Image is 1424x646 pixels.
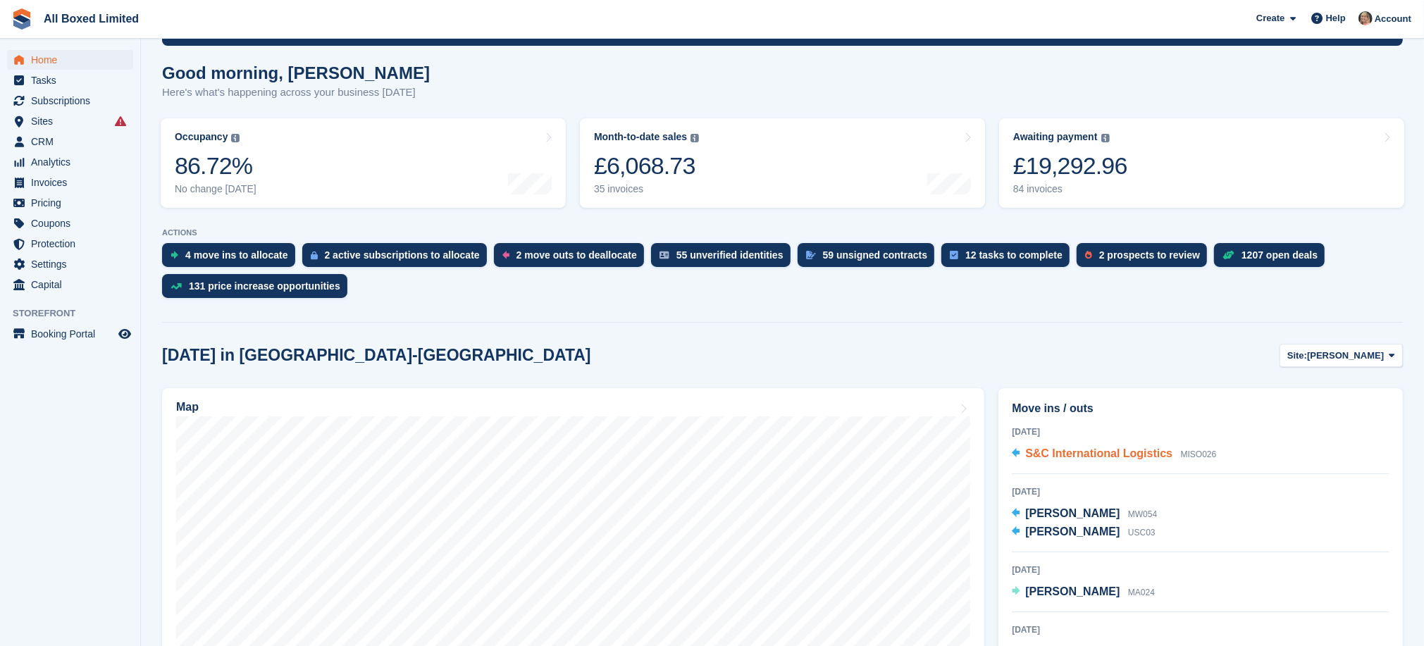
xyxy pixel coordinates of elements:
span: Account [1375,12,1411,26]
span: Protection [31,234,116,254]
a: Occupancy 86.72% No change [DATE] [161,118,566,208]
span: Invoices [31,173,116,192]
a: Preview store [116,325,133,342]
span: Analytics [31,152,116,172]
div: 86.72% [175,151,256,180]
a: menu [7,324,133,344]
a: 1207 open deals [1214,243,1332,274]
a: menu [7,193,133,213]
a: 2 active subscriptions to allocate [302,243,494,274]
span: [PERSON_NAME] [1025,585,1120,597]
a: 4 move ins to allocate [162,243,302,274]
div: £6,068.73 [594,151,699,180]
span: MW054 [1128,509,1157,519]
span: Site: [1287,349,1307,363]
a: menu [7,70,133,90]
img: task-75834270c22a3079a89374b754ae025e5fb1db73e45f91037f5363f120a921f8.svg [950,251,958,259]
span: USC03 [1128,528,1156,538]
a: menu [7,173,133,192]
a: [PERSON_NAME] MA024 [1012,583,1155,602]
h2: Move ins / outs [1012,400,1389,417]
div: 2 prospects to review [1099,249,1200,261]
img: icon-info-grey-7440780725fd019a000dd9b08b2336e03edf1995a4989e88bcd33f0948082b44.svg [691,134,699,142]
div: Awaiting payment [1013,131,1098,143]
span: Coupons [31,213,116,233]
img: deal-1b604bf984904fb50ccaf53a9ad4b4a5d6e5aea283cecdc64d6e3604feb123c2.svg [1222,250,1234,260]
a: Awaiting payment £19,292.96 84 invoices [999,118,1404,208]
div: [DATE] [1012,564,1389,576]
div: 2 active subscriptions to allocate [325,249,480,261]
div: [DATE] [1012,485,1389,498]
span: MISO026 [1181,449,1217,459]
a: [PERSON_NAME] USC03 [1012,523,1155,542]
div: 4 move ins to allocate [185,249,288,261]
i: Smart entry sync failures have occurred [115,116,126,127]
img: contract_signature_icon-13c848040528278c33f63329250d36e43548de30e8caae1d1a13099fd9432cc5.svg [806,251,816,259]
img: Sandie Mills [1358,11,1373,25]
span: Settings [31,254,116,274]
h2: Map [176,401,199,414]
a: menu [7,111,133,131]
div: No change [DATE] [175,183,256,195]
h1: Good morning, [PERSON_NAME] [162,63,430,82]
span: Help [1326,11,1346,25]
div: 59 unsigned contracts [823,249,928,261]
img: move_outs_to_deallocate_icon-f764333ba52eb49d3ac5e1228854f67142a1ed5810a6f6cc68b1a99e826820c5.svg [502,251,509,259]
div: 55 unverified identities [676,249,784,261]
span: CRM [31,132,116,151]
a: 12 tasks to complete [941,243,1077,274]
img: icon-info-grey-7440780725fd019a000dd9b08b2336e03edf1995a4989e88bcd33f0948082b44.svg [231,134,240,142]
a: [PERSON_NAME] MW054 [1012,505,1157,523]
a: menu [7,152,133,172]
h2: [DATE] in [GEOGRAPHIC_DATA]-[GEOGRAPHIC_DATA] [162,346,591,365]
a: Month-to-date sales £6,068.73 35 invoices [580,118,985,208]
div: Occupancy [175,131,228,143]
span: Subscriptions [31,91,116,111]
p: ACTIONS [162,228,1403,237]
p: Here's what's happening across your business [DATE] [162,85,430,101]
img: verify_identity-adf6edd0f0f0b5bbfe63781bf79b02c33cf7c696d77639b501bdc392416b5a36.svg [660,251,669,259]
span: MA024 [1128,588,1155,597]
div: 35 invoices [594,183,699,195]
span: [PERSON_NAME] [1307,349,1384,363]
div: 131 price increase opportunities [189,280,340,292]
span: Storefront [13,306,140,321]
span: [PERSON_NAME] [1025,507,1120,519]
img: move_ins_to_allocate_icon-fdf77a2bb77ea45bf5b3d319d69a93e2d87916cf1d5bf7949dd705db3b84f3ca.svg [171,251,178,259]
img: icon-info-grey-7440780725fd019a000dd9b08b2336e03edf1995a4989e88bcd33f0948082b44.svg [1101,134,1110,142]
span: Home [31,50,116,70]
div: 12 tasks to complete [965,249,1063,261]
a: menu [7,132,133,151]
span: Booking Portal [31,324,116,344]
img: stora-icon-8386f47178a22dfd0bd8f6a31ec36ba5ce8667c1dd55bd0f319d3a0aa187defe.svg [11,8,32,30]
img: prospect-51fa495bee0391a8d652442698ab0144808aea92771e9ea1ae160a38d050c398.svg [1085,251,1092,259]
a: menu [7,91,133,111]
div: 1207 open deals [1242,249,1318,261]
img: active_subscription_to_allocate_icon-d502201f5373d7db506a760aba3b589e785aa758c864c3986d89f69b8ff3... [311,251,318,260]
a: 59 unsigned contracts [798,243,942,274]
span: [PERSON_NAME] [1025,526,1120,538]
a: menu [7,213,133,233]
a: 2 prospects to review [1077,243,1214,274]
div: [DATE] [1012,623,1389,636]
a: menu [7,254,133,274]
a: S&C International Logistics MISO026 [1012,445,1216,464]
span: Sites [31,111,116,131]
span: Create [1256,11,1284,25]
a: 2 move outs to deallocate [494,243,651,274]
span: S&C International Logistics [1025,447,1172,459]
span: Capital [31,275,116,294]
a: 55 unverified identities [651,243,798,274]
div: 2 move outs to deallocate [516,249,637,261]
a: menu [7,234,133,254]
div: Month-to-date sales [594,131,687,143]
a: 131 price increase opportunities [162,274,354,305]
span: Tasks [31,70,116,90]
div: £19,292.96 [1013,151,1127,180]
img: price_increase_opportunities-93ffe204e8149a01c8c9dc8f82e8f89637d9d84a8eef4429ea346261dce0b2c0.svg [171,283,182,290]
button: Site: [PERSON_NAME] [1280,344,1403,367]
div: 84 invoices [1013,183,1127,195]
div: [DATE] [1012,426,1389,438]
a: All Boxed Limited [38,7,144,30]
a: menu [7,275,133,294]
